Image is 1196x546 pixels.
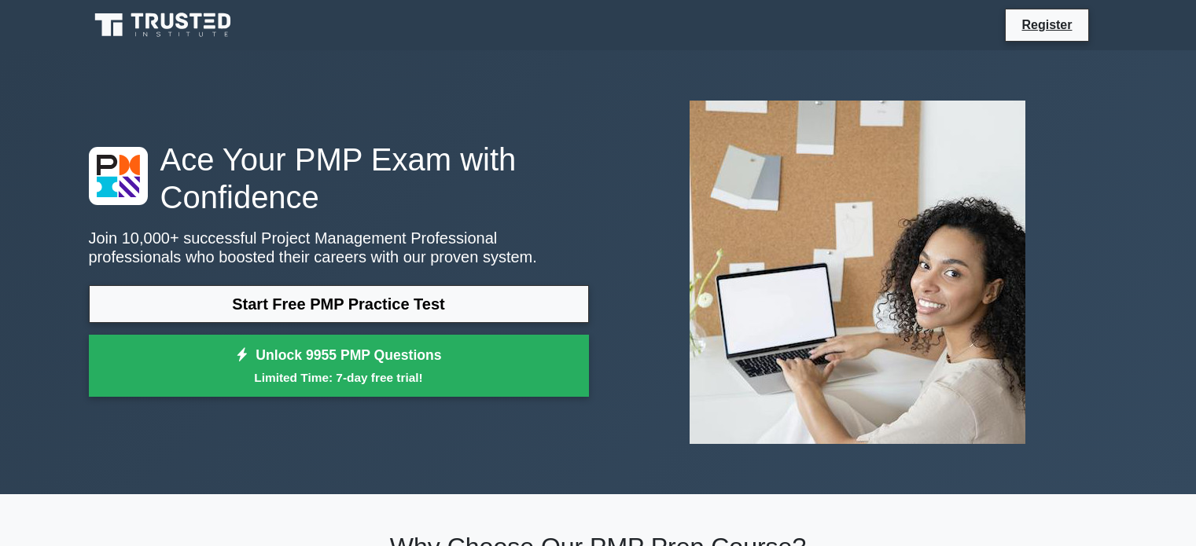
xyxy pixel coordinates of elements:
[109,368,569,387] small: Limited Time: 7-day free trial!
[89,141,589,216] h1: Ace Your PMP Exam with Confidence
[89,229,589,266] p: Join 10,000+ successful Project Management Professional professionals who boosted their careers w...
[89,335,589,398] a: Unlock 9955 PMP QuestionsLimited Time: 7-day free trial!
[1012,15,1081,35] a: Register
[89,285,589,323] a: Start Free PMP Practice Test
